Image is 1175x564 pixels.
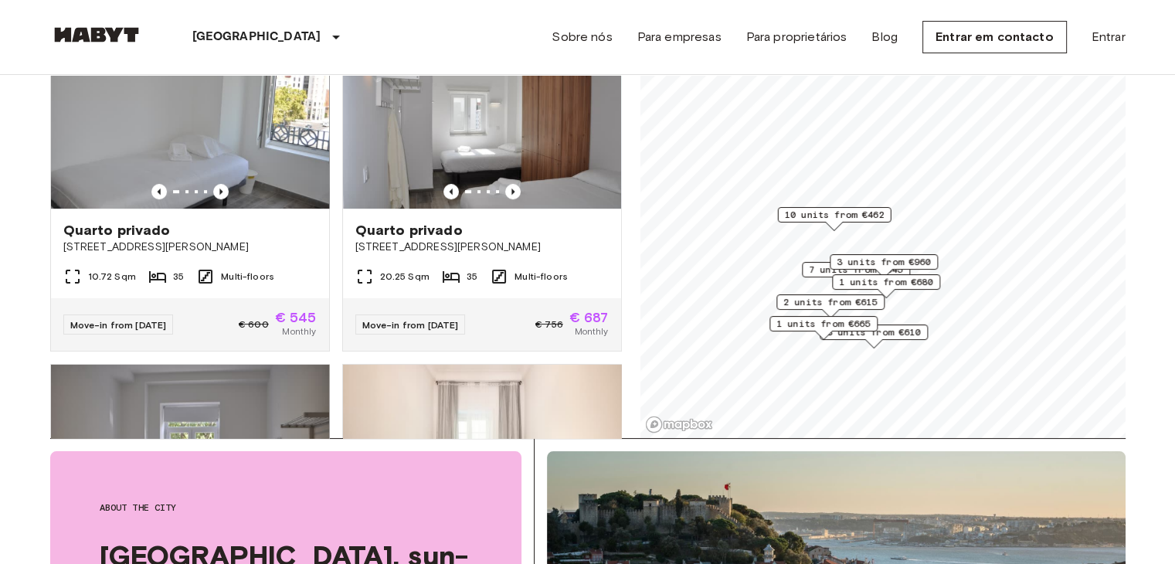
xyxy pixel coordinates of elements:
div: Map marker [777,207,891,231]
button: Previous image [443,184,459,199]
button: Previous image [151,184,167,199]
span: € 600 [239,318,269,331]
a: Entrar em contacto [922,21,1067,53]
span: 3 units from €610 [827,325,921,339]
img: Habyt [50,27,143,42]
span: € 545 [275,311,317,324]
span: Move-in from [DATE] [70,319,167,331]
span: [STREET_ADDRESS][PERSON_NAME] [63,240,317,255]
div: Map marker [776,294,885,318]
span: Move-in from [DATE] [362,319,459,331]
span: 10.72 Sqm [88,270,136,284]
span: Monthly [282,324,316,338]
span: [STREET_ADDRESS][PERSON_NAME] [355,240,609,255]
span: Monthly [574,324,608,338]
span: € 756 [535,318,563,331]
span: 35 [173,270,184,284]
span: 7 units from €545 [809,263,903,277]
span: 3 units from €960 [837,255,931,269]
button: Previous image [505,184,521,199]
span: Quarto privado [63,221,171,240]
img: Marketing picture of unit PT-17-010-001-32H [51,23,329,209]
span: 10 units from €462 [784,208,884,222]
img: Marketing picture of unit PT-17-010-001-14H [51,365,329,550]
div: Map marker [832,274,940,298]
div: Map marker [820,324,928,348]
span: 2 units from €615 [783,295,878,309]
img: Marketing picture of unit PT-17-010-001-35H [343,23,621,209]
a: Entrar [1092,28,1126,46]
span: 1 units from €680 [839,275,933,289]
a: Para empresas [637,28,722,46]
a: Mapbox logo [645,416,713,433]
span: About the city [100,501,472,515]
div: Map marker [769,316,878,340]
div: Map marker [802,262,910,286]
a: Marketing picture of unit PT-17-010-001-32HPrevious imagePrevious imageQuarto privado[STREET_ADDR... [50,22,330,352]
span: € 687 [569,311,609,324]
span: 1 units from €665 [776,317,871,331]
img: Marketing picture of unit PT-17-016-001-05 [343,365,621,550]
p: [GEOGRAPHIC_DATA] [192,28,321,46]
span: Multi-floors [221,270,274,284]
span: Quarto privado [355,221,463,240]
a: Para proprietários [746,28,847,46]
a: Blog [871,28,898,46]
div: Map marker [830,254,938,278]
a: Marketing picture of unit PT-17-010-001-35HPrevious imagePrevious imageQuarto privado[STREET_ADDR... [342,22,622,352]
span: 20.25 Sqm [380,270,430,284]
button: Previous image [213,184,229,199]
span: Multi-floors [514,270,568,284]
a: Sobre nós [552,28,612,46]
span: 35 [467,270,477,284]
